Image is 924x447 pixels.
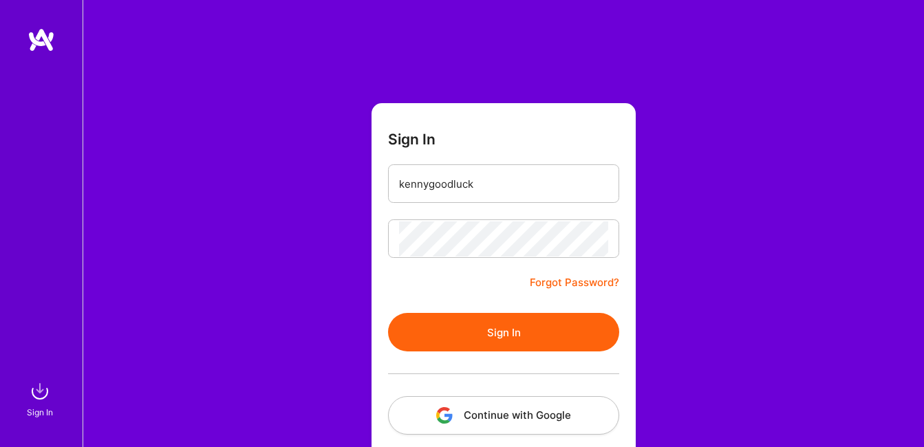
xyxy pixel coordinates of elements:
button: Continue with Google [388,396,619,435]
div: Sign In [27,405,53,419]
a: Forgot Password? [530,274,619,291]
input: Email... [399,166,608,201]
img: logo [28,28,55,52]
button: Sign In [388,313,619,351]
h3: Sign In [388,131,436,148]
a: sign inSign In [29,378,54,419]
img: sign in [26,378,54,405]
img: icon [436,407,453,424]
